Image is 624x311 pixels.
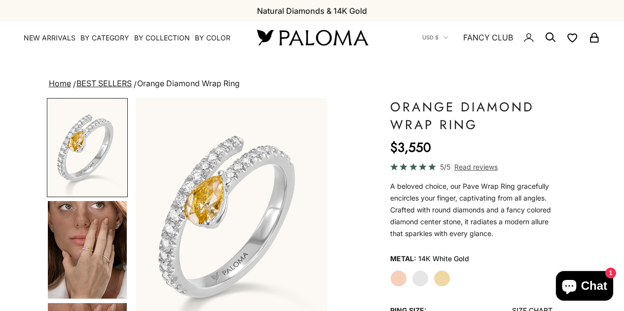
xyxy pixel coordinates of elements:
summary: By Category [80,33,129,43]
h1: Orange Diamond Wrap Ring [390,98,552,134]
p: Natural Diamonds & 14K Gold [257,4,367,17]
button: USD $ [422,33,448,42]
summary: By Color [195,33,230,43]
button: Go to item 3 [47,98,128,197]
sale-price: $3,550 [390,138,431,157]
span: Read reviews [454,161,498,173]
nav: Primary navigation [24,33,233,43]
nav: Secondary navigation [422,22,600,53]
button: Go to item 4 [47,200,128,300]
a: 5/5 Read reviews [390,161,552,173]
a: FANCY CLUB [463,31,513,44]
summary: By Collection [134,33,190,43]
div: A beloved choice, our Pave Wrap Ring gracefully encircles your finger, captivating from all angle... [390,180,552,240]
img: #WhiteGold [48,99,127,196]
img: #YellowGold #RoseGold #WhiteGold [48,201,127,299]
nav: breadcrumbs [47,77,577,91]
inbox-online-store-chat: Shopify online store chat [553,271,616,303]
span: 5/5 [440,161,450,173]
a: BEST SELLERS [76,78,132,88]
span: Orange Diamond Wrap Ring [137,78,240,88]
a: Home [49,78,71,88]
a: NEW ARRIVALS [24,33,75,43]
variant-option-value: 14K White Gold [418,251,469,266]
span: USD $ [422,33,439,42]
legend: Metal: [390,251,416,266]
